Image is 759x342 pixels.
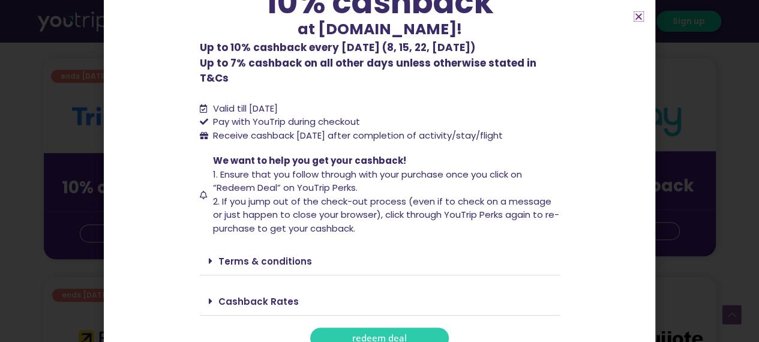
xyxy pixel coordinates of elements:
[210,115,360,129] span: Pay with YouTrip during checkout
[634,12,643,21] a: Close
[213,168,522,194] span: 1. Ensure that you follow through with your purchase once you click on “Redeem Deal” on YouTrip P...
[218,255,312,268] a: Terms & conditions
[213,195,559,235] span: 2. If you jump out of the check-out process (even if to check on a message or just happen to clos...
[200,40,560,86] p: Up to 7% cashback on all other days unless otherwise stated in T&Cs
[218,295,299,308] a: Cashback Rates
[200,287,560,316] div: Cashback Rates
[200,247,560,275] div: Terms & conditions
[213,154,406,167] span: We want to help you get your cashback!
[213,129,503,142] span: Receive cashback [DATE] after completion of activity/stay/flight
[213,102,278,115] span: Valid till [DATE]
[200,40,475,55] b: Up to 10% cashback every [DATE] (8, 15, 22, [DATE])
